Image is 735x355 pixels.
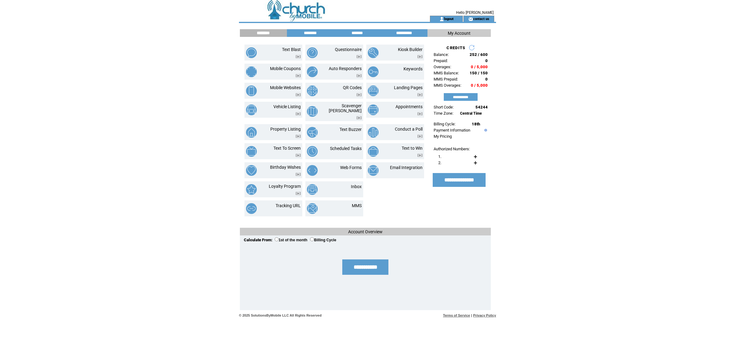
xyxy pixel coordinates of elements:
[443,314,470,317] a: Terms of Service
[473,314,496,317] a: Privacy Policy
[270,165,301,170] a: Birthday Wishes
[307,146,318,157] img: scheduled-tasks.png
[473,17,489,21] a: contact us
[356,55,362,58] img: video.png
[434,65,451,69] span: Overages:
[403,66,423,71] a: Keywords
[246,184,257,195] img: loyalty-program.png
[246,165,257,176] img: birthday-wishes.png
[244,238,272,242] span: Calculate From:
[368,165,379,176] img: email-integration.png
[448,31,471,36] span: My Account
[417,154,423,157] img: video.png
[390,165,423,170] a: Email Integration
[246,66,257,77] img: mobile-coupons.png
[395,104,423,109] a: Appointments
[246,146,257,157] img: text-to-screen.png
[246,47,257,58] img: text-blast.png
[417,135,423,138] img: video.png
[368,127,379,138] img: conduct-a-poll.png
[239,314,322,317] span: © 2025 SolutionsByMobile LLC All Rights Reserved
[434,71,459,75] span: MMS Balance:
[273,146,301,151] a: Text To Screen
[444,17,454,21] a: logout
[394,85,423,90] a: Landing Pages
[307,47,318,58] img: questionnaire.png
[310,237,314,241] input: Billing Cycle
[296,135,301,138] img: video.png
[307,184,318,195] img: inbox.png
[460,111,482,116] span: Central Time
[356,93,362,97] img: video.png
[472,122,480,126] span: 18th
[352,203,362,208] a: MMS
[296,173,301,176] img: video.png
[307,85,318,96] img: qr-codes.png
[296,93,301,97] img: video.png
[270,127,301,132] a: Property Listing
[368,66,379,77] img: keywords.png
[471,83,488,88] span: 0 / 5,000
[356,116,362,120] img: video.png
[246,105,257,115] img: vehicle-listing.png
[335,47,362,52] a: Questionnaire
[368,146,379,157] img: text-to-win.png
[273,104,301,109] a: Vehicle Listing
[282,47,301,52] a: Text Blast
[471,314,472,317] span: |
[434,122,455,126] span: Billing Cycle:
[434,134,452,139] a: My Pricing
[402,146,423,151] a: Text to Win
[356,74,362,77] img: video.png
[276,203,301,208] a: Tracking URL
[351,184,362,189] a: Inbox
[246,203,257,214] img: tracking-url.png
[434,52,449,57] span: Balance:
[485,58,488,63] span: 0
[275,238,307,242] label: 1st of the month
[275,237,279,241] input: 1st of the month
[310,238,336,242] label: Billing Cycle
[330,146,362,151] a: Scheduled Tasks
[471,65,488,69] span: 0 / 5,000
[438,154,441,159] span: 1.
[368,105,379,115] img: appointments.png
[307,203,318,214] img: mms.png
[307,165,318,176] img: web-forms.png
[307,106,318,117] img: scavenger-hunt.png
[447,45,465,50] span: CREDITS
[270,66,301,71] a: Mobile Coupons
[468,17,473,22] img: contact_us_icon.gif
[395,127,423,132] a: Conduct a Poll
[398,47,423,52] a: Kiosk Builder
[368,47,379,58] img: kiosk-builder.png
[368,85,379,96] img: landing-pages.png
[296,192,301,195] img: video.png
[483,129,487,132] img: help.gif
[340,165,362,170] a: Web Forms
[296,112,301,116] img: video.png
[417,93,423,97] img: video.png
[307,66,318,77] img: auto-responders.png
[343,85,362,90] a: QR Codes
[417,112,423,116] img: video.png
[434,83,461,88] span: MMS Overages:
[434,128,470,132] a: Payment Information
[417,55,423,58] img: video.png
[456,10,494,15] span: Hello [PERSON_NAME]
[434,147,470,151] span: Authorized Numbers:
[296,74,301,77] img: video.png
[329,103,362,113] a: Scavenger [PERSON_NAME]
[434,77,458,81] span: MMS Prepaid:
[296,154,301,157] img: video.png
[434,58,448,63] span: Prepaid:
[340,127,362,132] a: Text Buzzer
[470,71,488,75] span: 150 / 150
[269,184,301,189] a: Loyalty Program
[438,160,441,165] span: 2.
[246,85,257,96] img: mobile-websites.png
[348,229,383,234] span: Account Overview
[307,127,318,138] img: text-buzzer.png
[434,111,453,116] span: Time Zone:
[485,77,488,81] span: 0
